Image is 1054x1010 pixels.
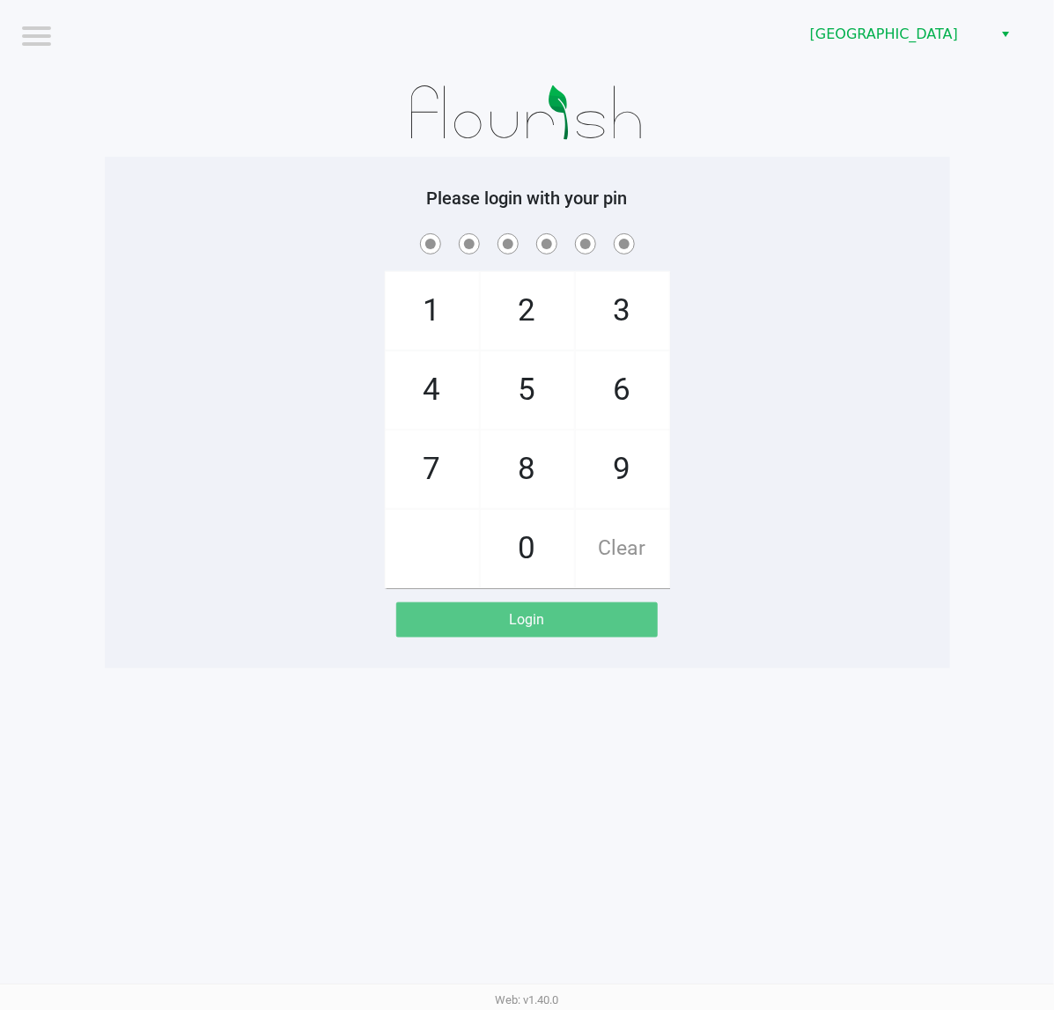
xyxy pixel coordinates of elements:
[118,188,937,209] h5: Please login with your pin
[576,351,669,429] span: 6
[386,431,479,508] span: 7
[576,510,669,587] span: Clear
[481,510,574,587] span: 0
[481,272,574,350] span: 2
[576,431,669,508] span: 9
[576,272,669,350] span: 3
[992,18,1018,50] button: Select
[386,272,479,350] span: 1
[496,993,559,1006] span: Web: v1.40.0
[810,24,982,45] span: [GEOGRAPHIC_DATA]
[481,431,574,508] span: 8
[481,351,574,429] span: 5
[386,351,479,429] span: 4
